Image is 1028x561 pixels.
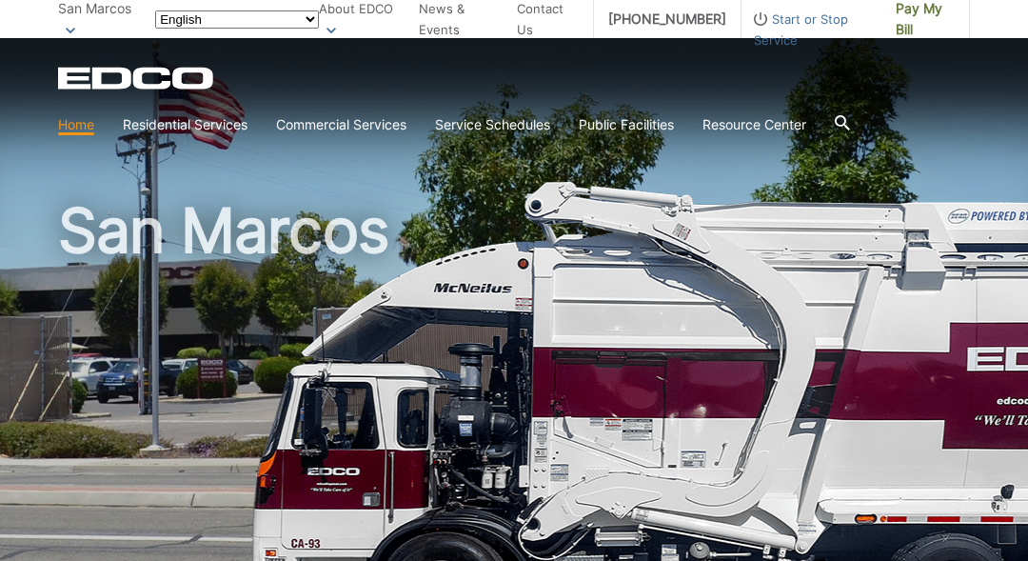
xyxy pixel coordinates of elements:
a: Service Schedules [435,114,550,135]
a: EDCD logo. Return to the homepage. [58,67,216,90]
a: Commercial Services [276,114,406,135]
a: Public Facilities [579,114,674,135]
a: Resource Center [702,114,806,135]
a: Home [58,114,94,135]
a: Residential Services [123,114,247,135]
select: Select a language [155,10,319,29]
